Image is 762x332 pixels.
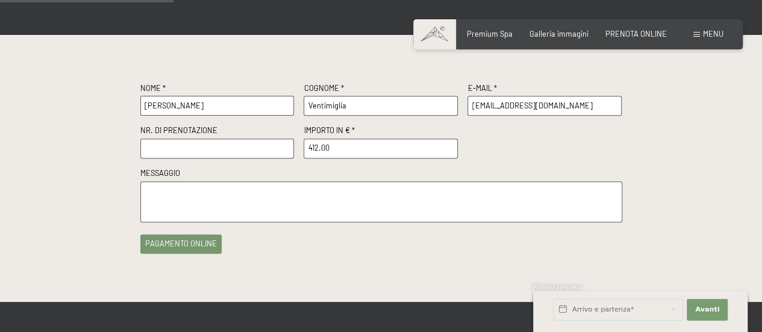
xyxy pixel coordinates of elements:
label: Nome * [140,83,295,96]
label: Nr. di prenotazione [140,125,295,139]
label: Messaggio [140,168,622,181]
a: PRENOTA ONLINE [605,29,667,39]
label: Importo in € * [304,125,458,139]
label: Cognome * [304,83,458,96]
span: Avanti [695,305,719,315]
span: Richiesta express [533,284,582,291]
button: Avanti [687,299,728,321]
span: Menu [703,29,723,39]
button: pagamento online [140,234,222,254]
a: Premium Spa [467,29,513,39]
label: E-Mail * [467,83,622,96]
a: Galleria immagini [529,29,589,39]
